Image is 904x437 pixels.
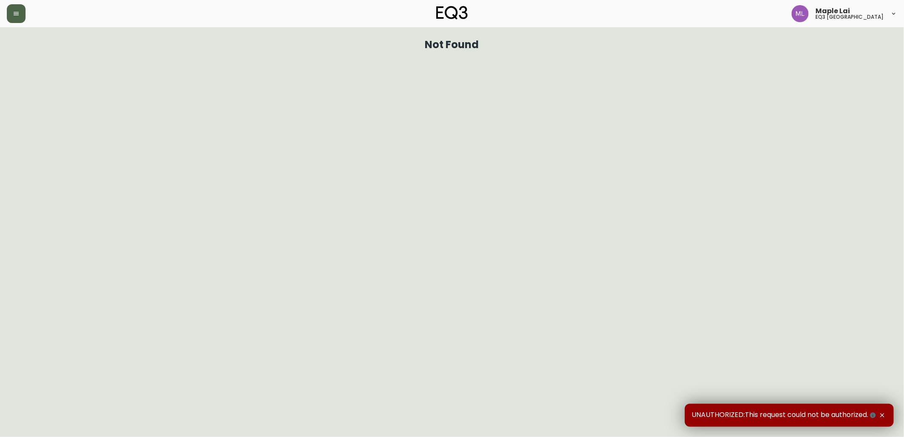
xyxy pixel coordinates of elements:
h1: Not Found [425,41,479,49]
img: logo [436,6,468,20]
h5: eq3 [GEOGRAPHIC_DATA] [815,14,884,20]
span: UNAUTHORIZED:This request could not be authorized. [692,411,878,420]
span: Maple Lai [815,8,850,14]
img: 61e28cffcf8cc9f4e300d877dd684943 [792,5,809,22]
